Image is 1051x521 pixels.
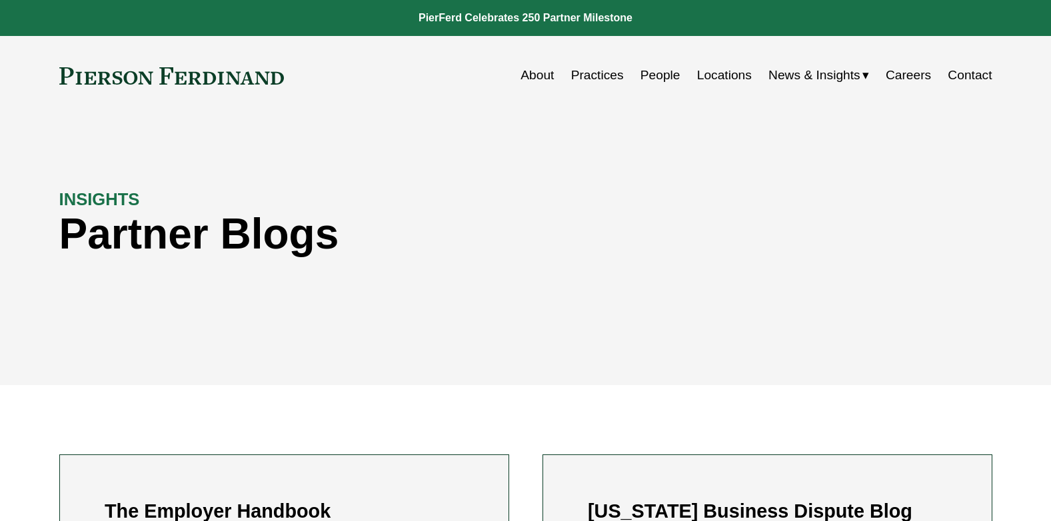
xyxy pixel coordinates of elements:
[768,63,869,88] a: folder dropdown
[571,63,624,88] a: Practices
[768,64,860,87] span: News & Insights
[640,63,680,88] a: People
[521,63,554,88] a: About
[59,190,140,209] strong: INSIGHTS
[59,210,759,259] h1: Partner Blogs
[948,63,992,88] a: Contact
[886,63,931,88] a: Careers
[697,63,752,88] a: Locations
